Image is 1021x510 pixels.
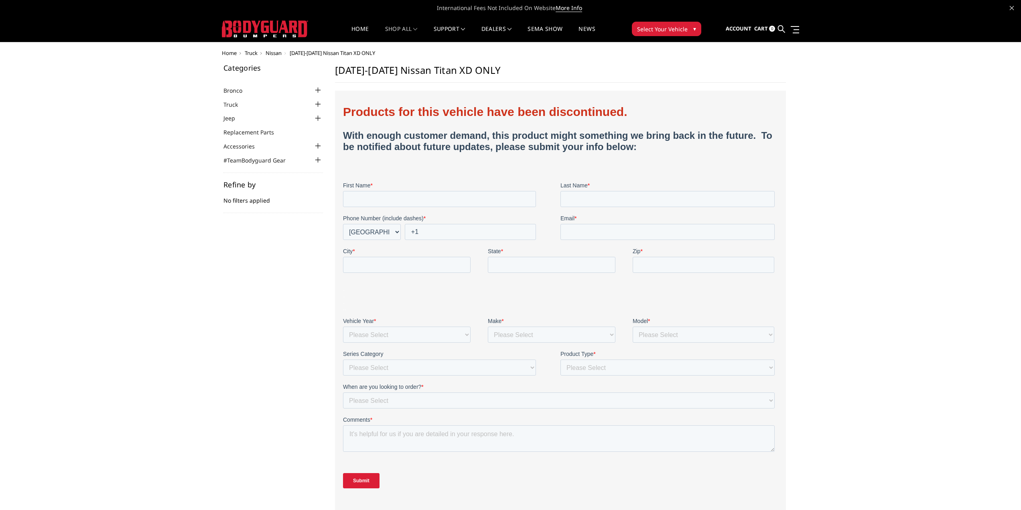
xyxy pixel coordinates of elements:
span: 0 [769,26,775,32]
iframe: Form 0 [343,99,778,495]
a: #TeamBodyguard Gear [223,156,296,165]
a: Home [222,49,237,57]
span: ▾ [693,24,696,33]
span: Select Your Vehicle [637,25,688,33]
a: Replacement Parts [223,128,284,136]
a: Account [726,18,751,40]
a: Cart 0 [754,18,775,40]
a: Jeep [223,114,245,122]
div: No filters applied [223,181,323,213]
a: News [578,26,595,42]
h5: Categories [223,64,323,71]
h5: Refine by [223,181,323,188]
img: BODYGUARD BUMPERS [222,20,308,37]
a: Dealers [481,26,512,42]
h1: [DATE]-[DATE] Nissan Titan XD ONLY [335,64,786,83]
a: Bronco [223,86,252,95]
a: Accessories [223,142,265,150]
a: shop all [385,26,418,42]
a: More Info [556,4,582,12]
a: Truck [245,49,258,57]
span: Cart [754,25,768,32]
span: [DATE]-[DATE] Nissan Titan XD ONLY [290,49,375,57]
a: Support [434,26,465,42]
button: Select Your Vehicle [632,22,701,36]
a: Home [351,26,369,42]
span: Account [726,25,751,32]
a: Nissan [266,49,282,57]
a: Truck [223,100,248,109]
a: SEMA Show [528,26,562,42]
